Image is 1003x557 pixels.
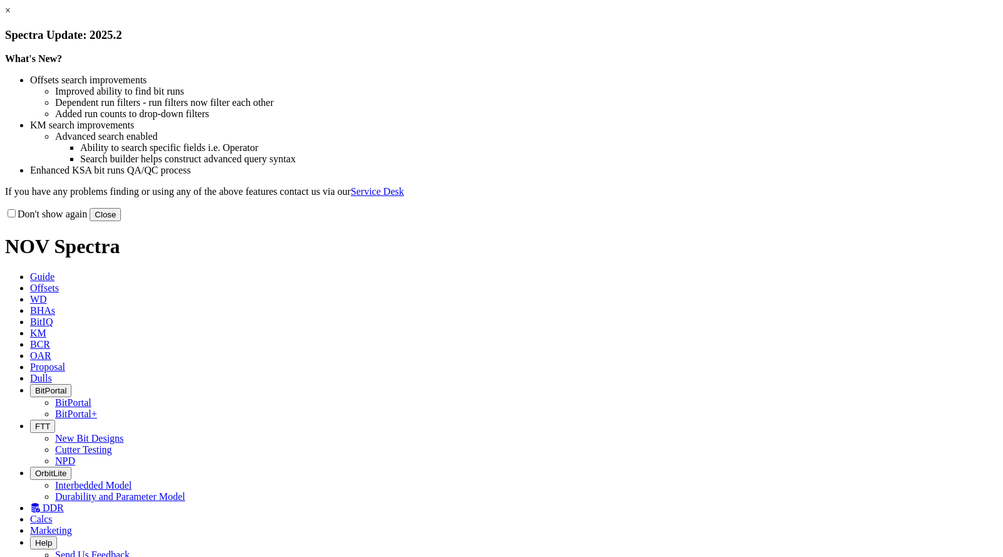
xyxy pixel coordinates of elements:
[30,305,55,316] span: BHAs
[35,422,50,431] span: FTT
[35,386,66,395] span: BitPortal
[30,350,51,361] span: OAR
[55,131,998,142] li: Advanced search enabled
[5,235,998,258] h1: NOV Spectra
[55,108,998,120] li: Added run counts to drop-down filters
[55,491,185,502] a: Durability and Parameter Model
[30,165,998,176] li: Enhanced KSA bit runs QA/QC process
[55,97,998,108] li: Dependent run filters - run filters now filter each other
[90,208,121,221] button: Close
[30,514,53,524] span: Calcs
[55,455,75,466] a: NPD
[351,186,404,197] a: Service Desk
[5,5,11,16] a: ×
[55,480,132,491] a: Interbedded Model
[5,28,998,42] h3: Spectra Update: 2025.2
[30,294,47,305] span: WD
[5,53,62,64] strong: What's New?
[30,283,59,293] span: Offsets
[8,209,16,217] input: Don't show again
[55,86,998,97] li: Improved ability to find bit runs
[55,397,91,408] a: BitPortal
[5,186,998,197] p: If you have any problems finding or using any of the above features contact us via our
[30,373,52,383] span: Dulls
[55,409,97,419] a: BitPortal+
[30,75,998,86] li: Offsets search improvements
[35,469,66,478] span: OrbitLite
[55,444,112,455] a: Cutter Testing
[30,316,53,327] span: BitIQ
[30,271,55,282] span: Guide
[30,339,50,350] span: BCR
[30,362,65,372] span: Proposal
[30,328,46,338] span: KM
[55,433,123,444] a: New Bit Designs
[80,154,998,165] li: Search builder helps construct advanced query syntax
[30,525,72,536] span: Marketing
[30,120,998,131] li: KM search improvements
[80,142,998,154] li: Ability to search specific fields i.e. Operator
[35,538,52,548] span: Help
[5,209,87,219] label: Don't show again
[43,502,64,513] span: DDR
